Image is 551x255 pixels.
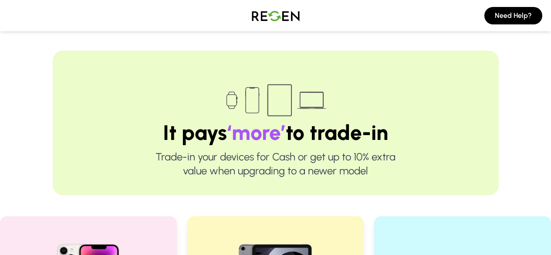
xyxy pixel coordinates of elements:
img: Logo [245,3,306,28]
h1: It pays to trade-in [81,122,471,143]
p: Trade-in your devices for Cash or get up to 10% extra value when upgrading to a newer model [81,150,471,178]
img: Trade-in devices [221,78,330,122]
button: Need Help? [484,7,542,24]
span: ‘more’ [227,120,286,145]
